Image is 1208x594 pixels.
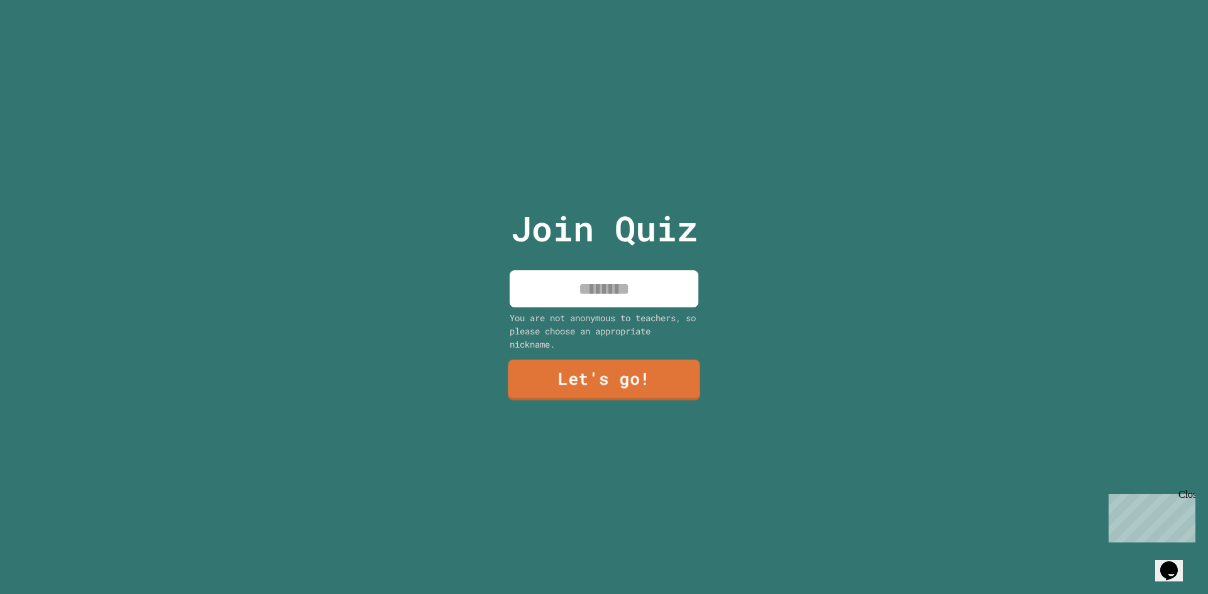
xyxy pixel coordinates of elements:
[508,360,700,400] a: Let's go!
[511,202,698,255] p: Join Quiz
[1104,489,1195,542] iframe: chat widget
[5,5,87,80] div: Chat with us now!Close
[1155,544,1195,581] iframe: chat widget
[510,311,698,351] div: You are not anonymous to teachers, so please choose an appropriate nickname.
